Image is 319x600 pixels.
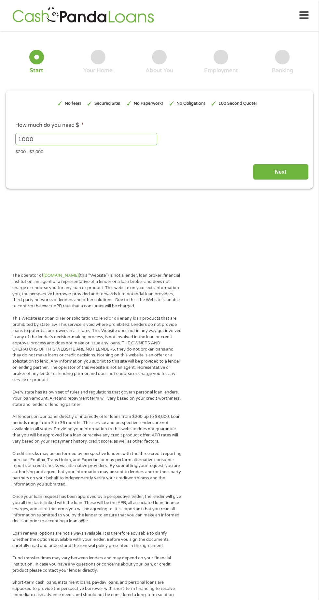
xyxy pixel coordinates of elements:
p: This Website is not an offer or solicitation to lend or offer any loan products that are prohibit... [12,315,182,383]
div: Employment [204,67,238,74]
div: About You [146,67,173,74]
p: Secured Site! [94,100,120,107]
p: Short-term cash loans, instalment loans, payday loans, and personal loans are supposed to provide... [12,580,182,598]
p: Once your loan request has been approved by a perspective lender, the lender will give you all th... [12,494,182,524]
p: The operator of (this “Website”) is not a lender, loan broker, financial institution, an agent or... [12,273,182,309]
input: Next [253,164,309,180]
p: No Obligation! [176,100,205,107]
p: 100 Second Quote! [218,100,257,107]
p: Credit checks may be performed by perspective lenders with the three credit reporting bureaus: Eq... [12,451,182,487]
div: Your Home [83,67,113,74]
div: Start [30,67,43,74]
a: [DOMAIN_NAME] [43,273,79,278]
img: GetLoanNow Logo [10,6,156,25]
div: Banking [272,67,293,74]
p: Fund transfer times may vary between lenders and may depend on your financial institution. In cas... [12,555,182,574]
p: No Paperwork! [134,100,163,107]
p: All lenders on our panel directly or indirectly offer loans from $200 up to $3,000. Loan periods ... [12,414,182,444]
p: Every state has its own set of rules and regulations that govern personal loan lenders. Your loan... [12,389,182,408]
div: $200 - $3,000 [15,146,304,155]
p: Loan renewal options are not always available. It is therefore advisable to clarify whether the o... [12,530,182,549]
p: No fees! [65,100,81,107]
label: How much do you need $ [15,122,84,129]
